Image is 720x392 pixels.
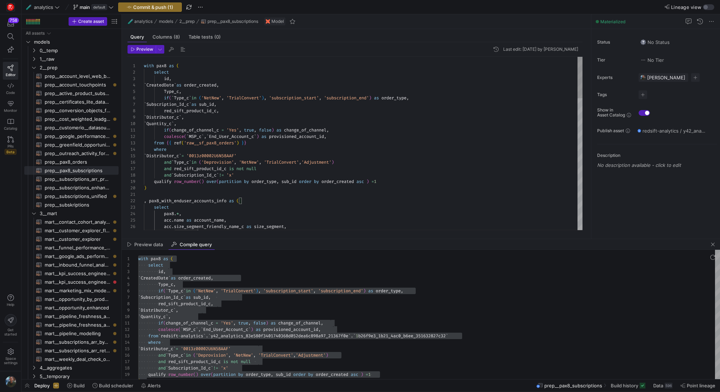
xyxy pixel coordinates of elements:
span: 3__mart [40,209,117,218]
span: ` [144,82,146,88]
span: Commit & push (1) [133,4,173,10]
div: 758 [8,18,19,23]
div: 14 [127,146,135,153]
div: Press SPACE to select this row. [24,46,119,55]
a: prep__account_level_web_browsing​​​​​​​​​​ [24,72,119,80]
button: prep__pax8_subscriptions [199,17,260,26]
a: Catalog [3,115,18,133]
span: Preview [136,47,153,52]
span: } [244,140,246,146]
a: prep__outreach_activity_for_sdrs​​​​​​​​​​ [24,149,119,158]
span: , [214,101,216,107]
span: ) [236,140,239,146]
span: mart__funnel_performance_analysis__monthly_with_forecast​​​​​​​​​​ [45,244,110,252]
button: https://storage.googleapis.com/y42-prod-data-exchange/images/6IdsliWYEjCj6ExZYNtk9pMT8U8l8YHLguyz... [3,374,18,389]
a: Editor [3,62,18,80]
span: ` [144,101,146,107]
span: , [181,114,184,120]
img: https://storage.googleapis.com/y42-prod-data-exchange/images/C0c2ZRu8XU2mQEXUlKrTCN4i0dD3czfOt8UZ... [7,4,14,11]
span: Columns [152,35,180,39]
button: Build scheduler [89,379,136,392]
span: change_of_channel_c [171,127,219,133]
span: models [34,38,117,46]
div: 13 [127,140,135,146]
span: analytics [34,4,53,10]
div: 12 [127,133,135,140]
span: in [191,159,196,165]
a: mart__funnel_performance_analysis__monthly_with_forecast​​​​​​​​​​ [24,243,119,252]
button: Preview [127,45,156,54]
span: ` [201,134,204,139]
p: Description [597,153,717,158]
a: https://storage.googleapis.com/y42-prod-data-exchange/images/C0c2ZRu8XU2mQEXUlKrTCN4i0dD3czfOt8UZ... [3,1,18,13]
div: 16 [127,159,135,165]
a: mart__google_ads_performance_analysis_rolling​​​​​​​​​​ [24,252,119,260]
span: 0__temp [40,46,117,55]
span: ( [184,134,186,139]
button: 🧪analytics [24,3,61,12]
span: mart__pipeline_freshness_analysis​​​​​​​​​​ [45,321,110,329]
span: prep__account_touchpoints​​​​​​​​​​ [45,81,110,89]
a: prep__subscriptions_enhanced​​​​​​​​​​ [24,183,119,192]
span: as [176,82,181,88]
span: models [159,19,173,24]
div: Press SPACE to select this row. [24,72,119,80]
span: , [326,127,329,133]
span: mart__subscriptions_arr_by_product​​​​​​​​​​ [45,338,110,346]
button: Getstarted [3,311,18,339]
span: , [264,95,266,101]
span: ) [369,95,371,101]
span: as [191,101,196,107]
span: ` [179,114,181,120]
span: ` [144,121,146,126]
div: 3 [127,75,135,82]
span: prep__outreach_activity_for_sdrs​​​​​​​​​​ [45,149,110,158]
span: where [154,147,166,152]
span: , [169,76,171,81]
a: mart__inbound_funnel_analysis​​​​​​​​​​ [24,260,119,269]
img: No status [640,39,646,45]
span: Monitor [4,108,17,113]
button: Point lineage [677,379,719,392]
a: Spacesettings [3,345,18,368]
span: PRs [7,144,14,148]
span: { [169,140,171,146]
span: prep__greenfield_opportunity_touchpoints​​​​​​​​​​ [45,141,110,149]
a: prep__customerio__datasource​​​​​​​​​​ [24,123,119,132]
span: mart__inbound_funnel_analysis​​​​​​​​​​ [45,261,110,269]
button: Commit & push (1) [118,3,182,12]
div: 15 [127,153,135,159]
div: 7 [127,101,135,108]
span: Model [271,19,284,24]
span: MSP_c [189,134,201,139]
span: 'subscription_start' [269,95,319,101]
div: Press SPACE to select this row. [24,55,119,63]
span: , [216,108,219,114]
span: ` [179,153,181,159]
div: 11 [127,127,135,133]
span: Status [597,40,633,45]
span: prep__active_product_subscriptions​​​​​​​​​​ [45,89,110,98]
img: undefined [266,19,270,24]
a: prep__subscriptions_unified​​​​​​​​​​ [24,192,119,200]
span: Point lineage [687,383,715,388]
span: Get started [4,328,17,336]
span: ` [174,82,176,88]
span: with [144,63,154,69]
img: No tier [640,57,646,63]
a: mart__customer_explorer_flattened​​​​​​​​​​ [24,226,119,235]
a: prep__google_performance_analysis​​​​​​​​​​ [24,132,119,140]
span: ( [199,159,201,165]
span: prep__pax8_subscriptions [207,19,258,24]
div: 1 [127,63,135,69]
span: , [254,127,256,133]
button: 🧪analytics [126,17,154,26]
span: Lineage view [671,4,701,10]
span: Type_c [174,95,189,101]
a: prep__subscriptions_arr_processing​​​​​​​​​​ [24,175,119,183]
span: prep__pax8_orders​​​​​​​​​​ [45,158,110,166]
span: redsift-analytics / y42_analytics_main / prep__pax8_subscriptions [642,128,705,134]
span: Type_c [164,89,179,94]
div: 17 [127,165,135,172]
span: No Tier [640,57,664,63]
